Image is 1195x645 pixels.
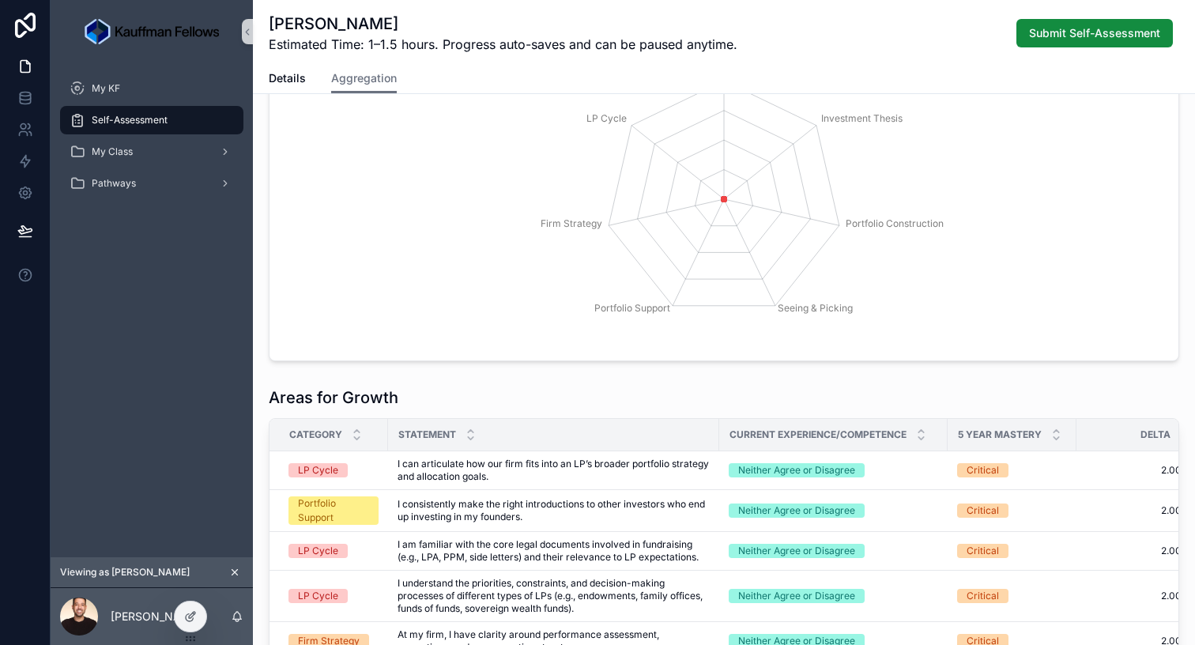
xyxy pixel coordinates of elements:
[60,74,243,103] a: My KF
[967,504,999,518] div: Critical
[967,589,999,603] div: Critical
[738,504,855,518] div: Neither Agree or Disagree
[821,112,903,124] tspan: Investment Thesis
[60,566,190,579] span: Viewing as [PERSON_NAME]
[594,302,670,314] tspan: Portfolio Support
[85,19,219,44] img: App logo
[331,70,397,86] span: Aggregation
[111,609,202,624] p: [PERSON_NAME]
[92,82,120,95] span: My KF
[269,13,737,35] h1: [PERSON_NAME]
[1029,25,1160,41] span: Submit Self-Assessment
[1077,504,1182,517] span: 2.00
[289,428,342,441] span: Category
[298,463,338,477] div: LP Cycle
[738,544,855,558] div: Neither Agree or Disagree
[398,538,710,564] span: I am familiar with the core legal documents involved in fundraising (e.g., LPA, PPM, side letters...
[541,217,602,229] tspan: Firm Strategy
[967,463,999,477] div: Critical
[269,64,306,96] a: Details
[92,177,136,190] span: Pathways
[60,138,243,166] a: My Class
[967,544,999,558] div: Critical
[846,217,944,229] tspan: Portfolio Construction
[398,428,456,441] span: Statement
[298,496,369,525] div: Portfolio Support
[1077,464,1182,477] span: 2.00
[92,145,133,158] span: My Class
[1016,19,1173,47] button: Submit Self-Assessment
[738,463,855,477] div: Neither Agree or Disagree
[1140,428,1170,441] span: Delta
[398,458,710,483] span: I can articulate how our firm fits into an LP’s broader portfolio strategy and allocation goals.
[269,70,306,86] span: Details
[729,428,907,441] span: Current Experience/Competence
[331,64,397,94] a: Aggregation
[279,47,1169,351] div: chart
[1077,545,1182,557] span: 2.00
[298,589,338,603] div: LP Cycle
[1077,590,1182,602] span: 2.00
[51,63,253,218] div: scrollable content
[60,169,243,198] a: Pathways
[958,428,1042,441] span: 5 Year Mastery
[298,544,338,558] div: LP Cycle
[60,106,243,134] a: Self-Assessment
[398,498,710,523] span: I consistently make the right introductions to other investors who end up investing in my founders.
[586,112,627,124] tspan: LP Cycle
[269,35,737,54] span: Estimated Time: 1–1.5 hours. Progress auto-saves and can be paused anytime.
[269,387,398,409] h1: Areas for Growth
[92,114,168,126] span: Self-Assessment
[738,589,855,603] div: Neither Agree or Disagree
[778,302,853,314] tspan: Seeing & Picking
[398,577,710,615] span: I understand the priorities, constraints, and decision-making processes of different types of LPs...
